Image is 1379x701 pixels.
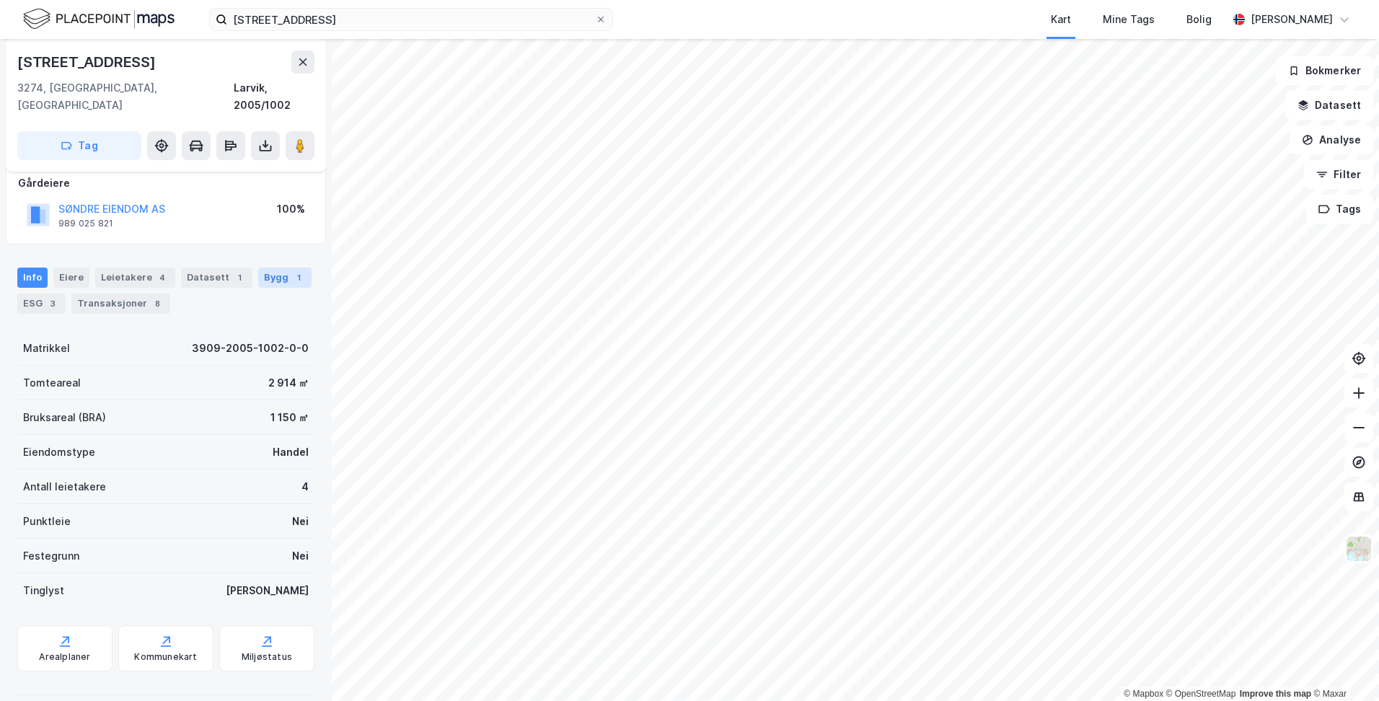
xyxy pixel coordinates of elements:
div: Matrikkel [23,340,70,357]
div: [PERSON_NAME] [1251,11,1333,28]
div: 3274, [GEOGRAPHIC_DATA], [GEOGRAPHIC_DATA] [17,79,234,114]
div: 1 150 ㎡ [270,409,309,426]
div: Punktleie [23,513,71,530]
div: Kart [1051,11,1071,28]
div: 3909-2005-1002-0-0 [192,340,309,357]
div: ESG [17,294,66,314]
div: 4 [301,478,309,495]
div: Bruksareal (BRA) [23,409,106,426]
a: Improve this map [1240,689,1311,699]
div: Festegrunn [23,547,79,565]
div: Kommunekart [134,651,197,663]
a: OpenStreetMap [1166,689,1236,699]
div: Bygg [258,268,312,288]
div: 100% [277,200,305,218]
div: 1 [232,270,247,285]
div: Handel [273,444,309,461]
div: Eiendomstype [23,444,95,461]
div: Transaksjoner [71,294,170,314]
div: 3 [45,296,60,311]
button: Analyse [1290,125,1373,154]
div: Info [17,268,48,288]
div: Arealplaner [39,651,90,663]
iframe: Chat Widget [1307,632,1379,701]
div: 1 [291,270,306,285]
div: Tinglyst [23,582,64,599]
div: Kontrollprogram for chat [1307,632,1379,701]
div: [STREET_ADDRESS] [17,50,159,74]
div: Nei [292,547,309,565]
button: Filter [1304,160,1373,189]
button: Bokmerker [1276,56,1373,85]
div: 2 914 ㎡ [268,374,309,392]
div: 989 025 821 [58,218,113,229]
div: Larvik, 2005/1002 [234,79,314,114]
div: Antall leietakere [23,478,106,495]
div: 8 [150,296,164,311]
div: Tomteareal [23,374,81,392]
div: Datasett [181,268,252,288]
button: Tag [17,131,141,160]
img: logo.f888ab2527a4732fd821a326f86c7f29.svg [23,6,175,32]
button: Datasett [1285,91,1373,120]
div: Gårdeiere [18,175,314,192]
div: Nei [292,513,309,530]
div: 4 [155,270,169,285]
div: [PERSON_NAME] [226,582,309,599]
div: Mine Tags [1103,11,1155,28]
button: Tags [1306,195,1373,224]
a: Mapbox [1124,689,1163,699]
div: Eiere [53,268,89,288]
div: Miljøstatus [242,651,292,663]
img: Z [1345,535,1373,563]
input: Søk på adresse, matrikkel, gårdeiere, leietakere eller personer [227,9,595,30]
div: Leietakere [95,268,175,288]
div: Bolig [1186,11,1212,28]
